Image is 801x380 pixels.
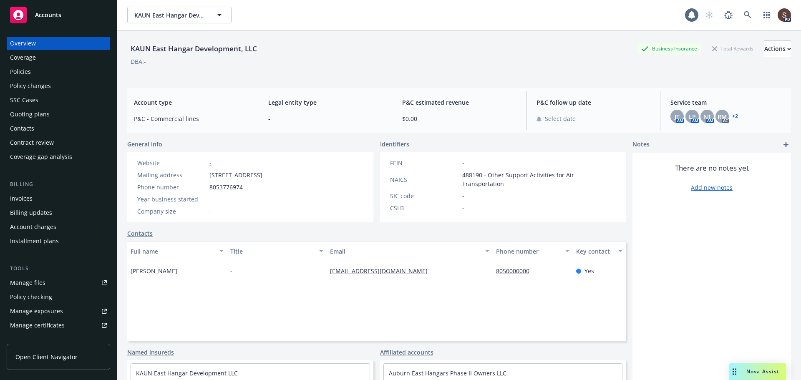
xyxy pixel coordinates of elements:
[7,93,110,107] a: SSC Cases
[127,43,260,54] div: KAUN East Hangar Development, LLC
[134,11,207,20] span: KAUN East Hangar Development, LLC
[7,150,110,164] a: Coverage gap analysis
[10,333,52,346] div: Manage claims
[137,195,206,204] div: Year business started
[462,191,464,200] span: -
[10,290,52,304] div: Policy checking
[720,7,737,23] a: Report a Bug
[462,171,616,188] span: 488190 - Other Support Activities for Air Transportation
[209,195,212,204] span: -
[7,3,110,27] a: Accounts
[327,241,493,261] button: Email
[493,241,572,261] button: Phone number
[7,264,110,273] div: Tools
[703,112,711,121] span: NT
[7,192,110,205] a: Invoices
[131,57,146,66] div: DBA: -
[7,234,110,248] a: Installment plans
[10,122,34,135] div: Contacts
[573,241,626,261] button: Key contact
[209,159,212,167] a: -
[10,220,56,234] div: Account charges
[268,98,382,107] span: Legal entity type
[537,98,650,107] span: P&C follow up date
[402,98,516,107] span: P&C estimated revenue
[268,114,382,123] span: -
[758,7,775,23] a: Switch app
[7,136,110,149] a: Contract review
[7,220,110,234] a: Account charges
[137,207,206,216] div: Company size
[632,140,650,150] span: Notes
[729,363,740,380] div: Drag to move
[136,369,238,377] a: KAUN East Hangar Development LLC
[689,112,696,121] span: LP
[10,79,51,93] div: Policy changes
[545,114,576,123] span: Select date
[584,267,594,275] span: Yes
[778,8,791,22] img: photo
[390,204,459,212] div: CSLB
[10,136,54,149] div: Contract review
[227,241,327,261] button: Title
[330,267,434,275] a: [EMAIL_ADDRESS][DOMAIN_NAME]
[7,51,110,64] a: Coverage
[389,369,506,377] a: Auburn East Hangars Phase II Owners LLC
[7,333,110,346] a: Manage claims
[127,7,232,23] button: KAUN East Hangar Development, LLC
[746,368,779,375] span: Nova Assist
[131,247,214,256] div: Full name
[209,207,212,216] span: -
[10,51,36,64] div: Coverage
[10,93,38,107] div: SSC Cases
[127,140,162,148] span: General info
[691,183,733,192] a: Add new notes
[7,65,110,78] a: Policies
[230,247,314,256] div: Title
[134,98,248,107] span: Account type
[10,276,45,289] div: Manage files
[402,114,516,123] span: $0.00
[7,319,110,332] a: Manage certificates
[462,204,464,212] span: -
[127,241,227,261] button: Full name
[675,163,749,173] span: There are no notes yet
[729,363,786,380] button: Nova Assist
[131,267,177,275] span: [PERSON_NAME]
[137,183,206,191] div: Phone number
[708,43,758,54] div: Total Rewards
[496,267,536,275] a: 8050000000
[462,159,464,167] span: -
[10,234,59,248] div: Installment plans
[10,108,50,121] div: Quoting plans
[7,305,110,318] a: Manage exposures
[380,140,409,148] span: Identifiers
[10,206,52,219] div: Billing updates
[390,175,459,184] div: NAICS
[10,37,36,50] div: Overview
[380,348,433,357] a: Affiliated accounts
[7,276,110,289] a: Manage files
[576,247,613,256] div: Key contact
[35,12,61,18] span: Accounts
[134,114,248,123] span: P&C - Commercial lines
[718,112,727,121] span: RM
[10,150,72,164] div: Coverage gap analysis
[670,98,784,107] span: Service team
[637,43,701,54] div: Business Insurance
[10,192,33,205] div: Invoices
[7,290,110,304] a: Policy checking
[10,319,65,332] div: Manage certificates
[10,305,63,318] div: Manage exposures
[675,112,680,121] span: JT
[7,37,110,50] a: Overview
[7,108,110,121] a: Quoting plans
[496,247,560,256] div: Phone number
[137,159,206,167] div: Website
[390,191,459,200] div: SIC code
[127,348,174,357] a: Named insureds
[781,140,791,150] a: add
[7,122,110,135] a: Contacts
[732,114,738,119] a: +2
